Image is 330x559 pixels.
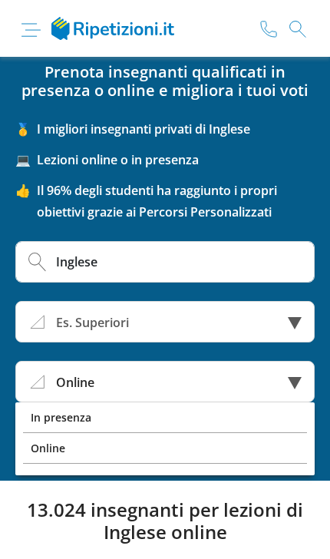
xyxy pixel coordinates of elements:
span: 👍 [15,180,37,201]
a: logo Skuola.net | Ripetizioni.it [51,18,174,35]
div: Online [15,361,315,402]
span: 🥇 [15,118,37,140]
span: Il 96% degli studenti ha raggiunto i propri obiettivi grazie ai Percorsi Personalizzati [37,180,315,223]
span: I migliori insegnanti privati di Inglese [37,118,315,140]
img: supporto Ripetizioni.it [260,21,277,38]
span: Lezioni online o in presenza [37,149,315,170]
h2: 13.024 insegnanti per lezioni di Inglese online [15,499,315,544]
div: Es. Superiori [15,301,315,342]
img: lente della ricerca [289,21,306,38]
h1: Ripetizioni e lezioni private di Inglese online [15,2,315,57]
img: logo Skuola.net | Ripetizioni.it [51,17,174,40]
span: 💻 [15,149,37,170]
div: Online [23,433,307,464]
input: Es. Matematica [15,241,315,283]
img: Menu sito Ripetizioni.it [21,23,41,37]
h2: Prenota insegnanti qualificati in presenza o online e migliora i tuoi voti [15,63,315,100]
div: In presenza [23,402,307,433]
